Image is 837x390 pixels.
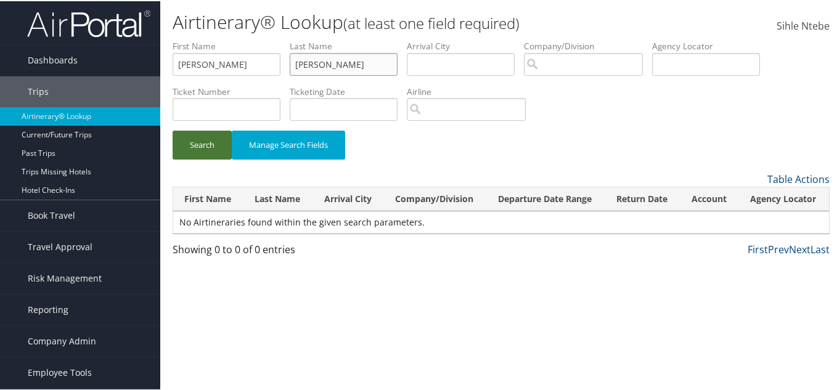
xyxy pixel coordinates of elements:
[290,84,407,97] label: Ticketing Date
[28,262,102,293] span: Risk Management
[767,171,830,185] a: Table Actions
[777,18,830,31] span: Sihle Ntebe
[28,75,49,106] span: Trips
[652,39,769,51] label: Agency Locator
[232,129,345,158] button: Manage Search Fields
[487,186,605,210] th: Departure Date Range: activate to sort column ascending
[173,129,232,158] button: Search
[28,356,92,387] span: Employee Tools
[173,84,290,97] label: Ticket Number
[605,186,680,210] th: Return Date: activate to sort column ascending
[343,12,520,32] small: (at least one field required)
[27,8,150,37] img: airportal-logo.png
[739,186,829,210] th: Agency Locator: activate to sort column ascending
[173,8,611,34] h1: Airtinerary® Lookup
[173,39,290,51] label: First Name
[810,242,830,255] a: Last
[28,44,78,75] span: Dashboards
[313,186,384,210] th: Arrival City: activate to sort column ascending
[243,186,312,210] th: Last Name: activate to sort column ascending
[768,242,789,255] a: Prev
[748,242,768,255] a: First
[28,293,68,324] span: Reporting
[173,186,243,210] th: First Name: activate to sort column ascending
[407,84,535,97] label: Airline
[524,39,652,51] label: Company/Division
[789,242,810,255] a: Next
[28,230,92,261] span: Travel Approval
[28,325,96,355] span: Company Admin
[173,241,323,262] div: Showing 0 to 0 of 0 entries
[173,210,829,232] td: No Airtineraries found within the given search parameters.
[407,39,524,51] label: Arrival City
[384,186,487,210] th: Company/Division
[680,186,739,210] th: Account: activate to sort column ascending
[28,199,75,230] span: Book Travel
[290,39,407,51] label: Last Name
[777,6,830,44] a: Sihle Ntebe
